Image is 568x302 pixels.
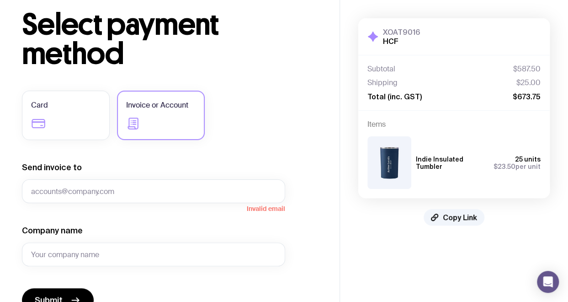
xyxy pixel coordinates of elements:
span: $23.50 [494,163,515,170]
span: Total (inc. GST) [367,92,422,101]
span: Shipping [367,78,398,87]
label: Company name [22,225,83,236]
button: Copy Link [424,209,484,226]
h1: Select payment method [22,10,318,69]
div: Open Intercom Messenger [537,271,559,293]
span: Invalid email [22,203,285,212]
label: Send invoice to [22,162,82,173]
span: 25 units [515,156,541,163]
input: accounts@company.com [22,179,285,203]
span: $25.00 [516,78,541,87]
h2: HCF [383,37,420,46]
span: $673.75 [513,92,541,101]
span: $587.50 [513,65,541,74]
span: Card [31,100,48,111]
span: Subtotal [367,65,395,74]
span: per unit [494,163,541,170]
span: Invoice or Account [126,100,188,111]
input: Your company name [22,243,285,266]
h3: Indie Insulated Tumbler [416,156,486,170]
span: Copy Link [443,213,477,222]
h3: XOAT9016 [383,27,420,37]
h4: Items [367,120,541,129]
